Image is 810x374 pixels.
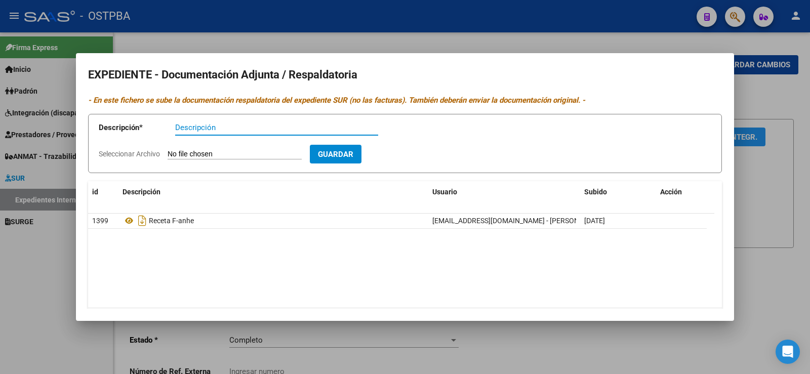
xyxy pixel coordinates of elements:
span: Seleccionar Archivo [99,150,160,158]
span: Receta F-anhe [149,217,194,225]
button: Guardar [310,145,361,163]
i: Descargar documento [136,213,149,229]
p: Descripción [99,122,175,134]
datatable-header-cell: Acción [656,181,707,203]
span: [DATE] [584,217,605,225]
span: Guardar [318,150,353,159]
h2: EXPEDIENTE - Documentación Adjunta / Respaldatoria [88,65,722,85]
div: Open Intercom Messenger [776,340,800,364]
span: 1399 [92,217,108,225]
span: id [92,188,98,196]
span: [EMAIL_ADDRESS][DOMAIN_NAME] - [PERSON_NAME] [432,217,604,225]
span: Descripción [123,188,160,196]
div: 1 total [88,308,722,334]
datatable-header-cell: Descripción [118,181,428,203]
span: Acción [660,188,682,196]
span: Subido [584,188,607,196]
i: - En este fichero se sube la documentación respaldatoria del expediente SUR (no las facturas). Ta... [88,96,585,105]
datatable-header-cell: Usuario [428,181,580,203]
datatable-header-cell: Subido [580,181,656,203]
datatable-header-cell: id [88,181,118,203]
span: Usuario [432,188,457,196]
